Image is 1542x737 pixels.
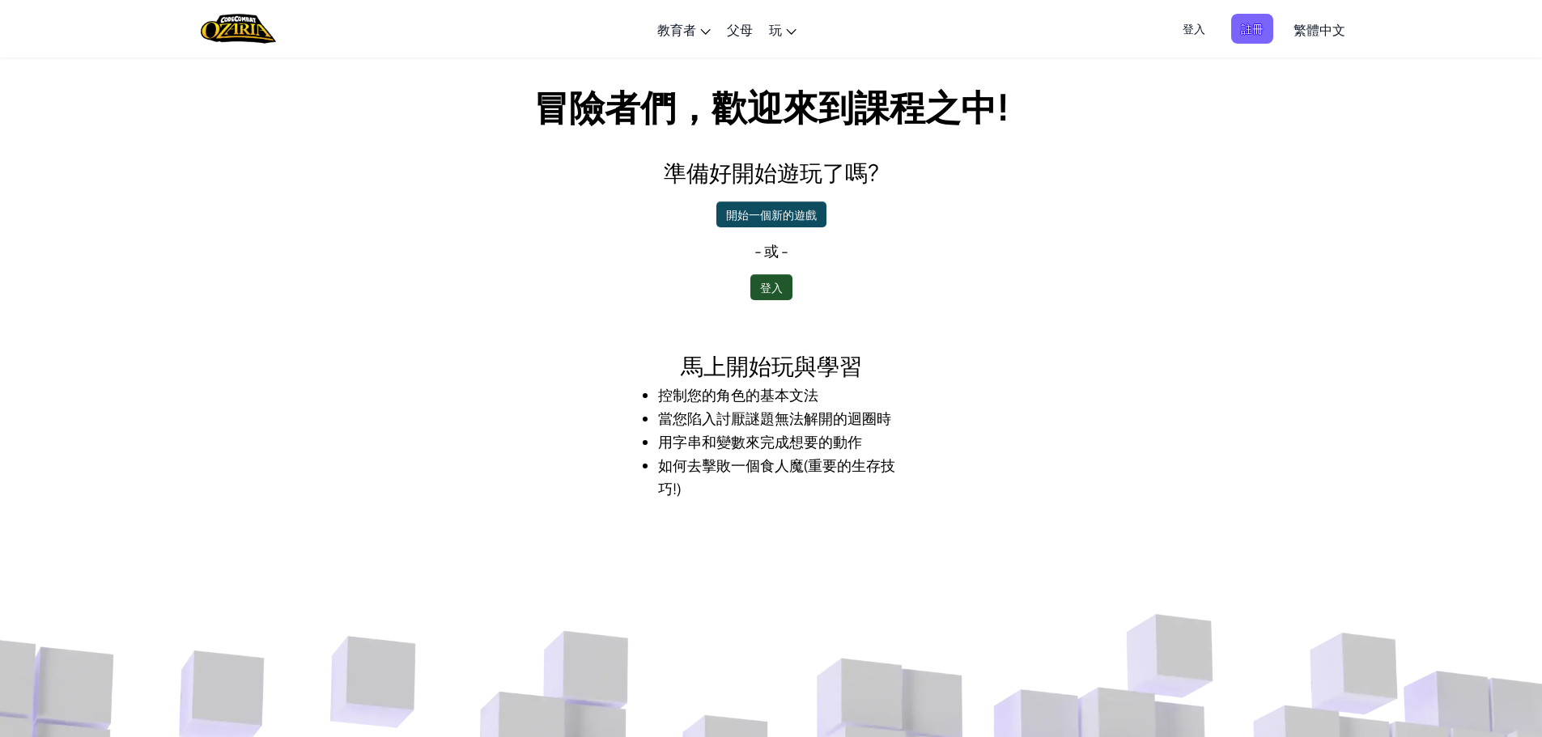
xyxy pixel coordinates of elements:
[1293,21,1345,38] span: 繁體中文
[1173,14,1215,44] button: 登入
[658,453,917,500] li: 如何去擊敗一個食人魔(重要的生存技巧!)
[761,7,805,51] a: 玩
[764,241,779,260] span: 或
[719,7,761,51] a: 父母
[754,241,764,260] span: -
[716,201,826,227] button: 開始一個新的遊戲
[658,383,917,406] li: 控制您的角色的基本文法
[769,21,782,38] span: 玩
[649,7,719,51] a: 教育者
[1231,14,1273,44] button: 註冊
[1285,7,1353,51] a: 繁體中文
[658,430,917,453] li: 用字串和變數來完成想要的動作
[201,12,276,45] img: Home
[480,349,1063,383] h2: 馬上開始玩與學習
[779,241,788,260] span: -
[750,274,792,300] button: 登入
[657,21,696,38] span: 教育者
[201,12,276,45] a: Ozaria by CodeCombat logo
[480,155,1063,189] h2: 準備好開始遊玩了嗎?
[658,406,917,430] li: 當您陷入討厭謎題無法解開的迴圈時
[480,81,1063,131] h1: 冒險者們，歡迎來到課程之中!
